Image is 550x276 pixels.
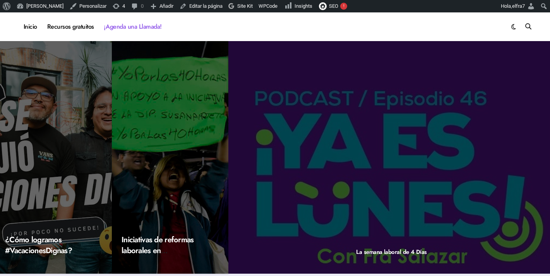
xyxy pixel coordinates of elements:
[356,248,427,256] a: La semana laboral de 4 Días
[5,234,72,256] a: ¿Cómo logramos #VacacionesDignas?
[42,16,99,37] a: Recursos gratuitos
[237,3,253,9] span: Site Kit
[99,16,167,37] a: ¡Agenda una Llamada!
[295,3,312,9] span: Insights
[512,3,525,9] span: elfra7
[19,16,42,37] a: Inicio
[340,3,347,10] div: !
[329,3,338,9] span: SEO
